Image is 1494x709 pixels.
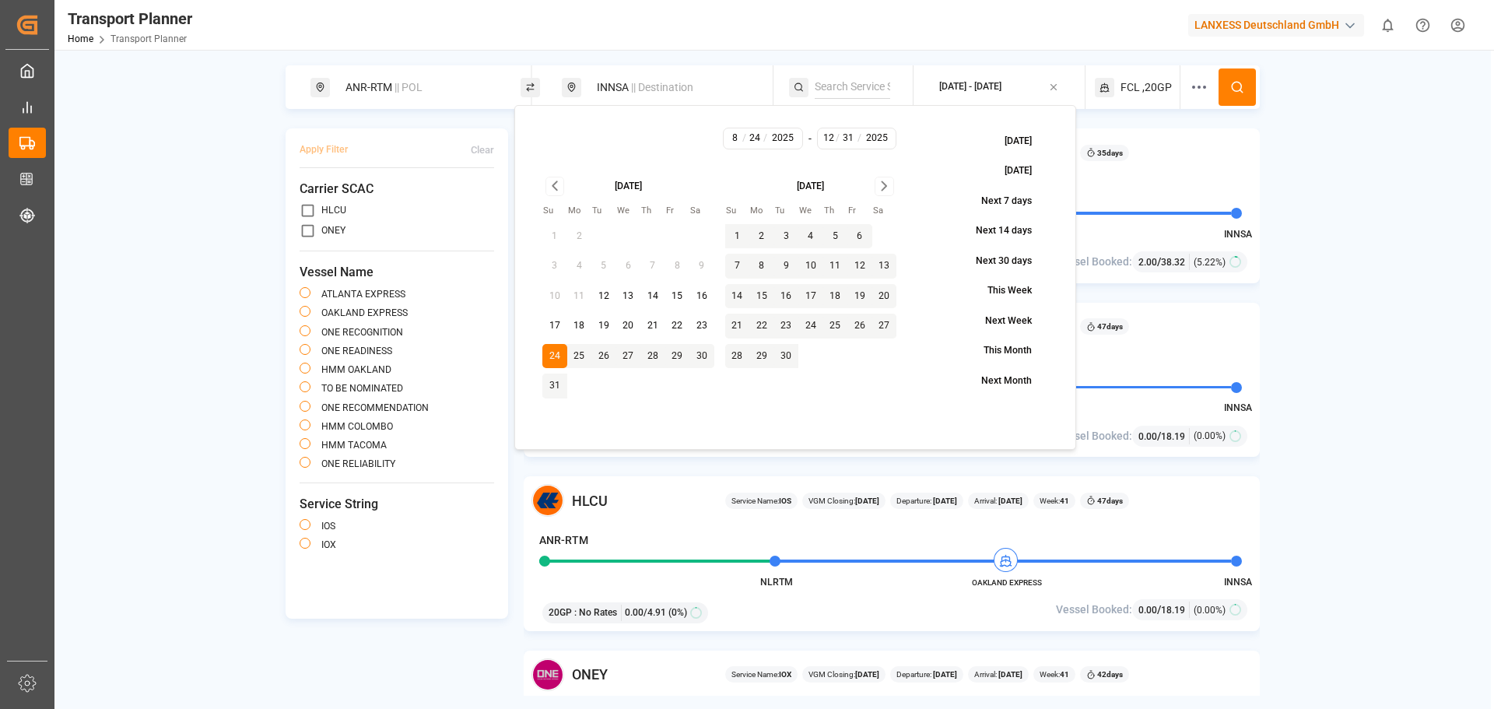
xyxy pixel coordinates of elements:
b: [DATE] [997,670,1022,679]
button: 4 [798,224,823,249]
th: Tuesday [774,204,799,219]
th: Friday [847,204,872,219]
th: Thursday [823,204,848,219]
div: [DATE] - [DATE] [939,80,1001,94]
label: HMM OAKLAND [321,365,391,374]
button: 29 [749,344,774,369]
b: [DATE] [997,497,1022,505]
button: 13 [872,254,897,279]
span: ONEY [572,664,608,685]
button: 19 [591,314,616,339]
button: 15 [665,284,690,309]
input: YYYY [861,132,893,146]
label: HMM TACOMA [321,440,387,450]
button: This Month [948,338,1048,365]
button: 18 [823,284,848,309]
button: 3 [774,224,799,249]
th: Wednesday [616,204,641,219]
input: M [727,132,743,146]
span: / [836,132,840,146]
button: This Week [952,278,1048,305]
button: 5 [823,224,848,249]
button: 14 [640,284,665,309]
span: Vessel Booked: [1056,428,1132,444]
label: IOS [321,521,335,531]
button: 13 [616,284,641,309]
div: [DATE] [797,180,824,194]
button: Next 14 days [940,218,1048,245]
span: ,20GP [1142,79,1172,96]
label: ONE RELIABILITY [321,459,395,469]
button: 24 [542,344,567,369]
span: 0.00 [1138,431,1157,442]
span: Vessel Booked: [1056,602,1132,618]
button: Next Month [945,367,1048,395]
th: Saturday [689,204,714,219]
div: / [1138,602,1190,618]
span: Service Name: [731,495,791,507]
button: Help Center [1405,8,1440,43]
button: show 0 new notifications [1370,8,1405,43]
span: Vessel Name [300,263,494,282]
b: 35 days [1097,149,1123,157]
button: 22 [749,314,774,339]
button: 28 [640,344,665,369]
button: 12 [847,254,872,279]
button: Next Week [949,307,1048,335]
span: 18.19 [1161,431,1185,442]
span: 2.00 [1138,257,1157,268]
div: ANR-RTM [336,73,504,102]
b: [DATE] [855,497,879,505]
b: [DATE] [855,670,879,679]
span: / [857,132,861,146]
span: 38.32 [1161,257,1185,268]
button: 27 [616,344,641,369]
label: ONE RECOMMENDATION [321,403,429,412]
input: Search Service String [815,75,890,99]
span: || Destination [631,81,693,93]
button: 11 [823,254,848,279]
div: Transport Planner [68,7,192,30]
button: Go to next month [875,177,894,196]
button: LANXESS Deutschland GmbH [1188,10,1370,40]
button: 18 [567,314,592,339]
button: 15 [749,284,774,309]
span: INNSA [1224,229,1252,240]
span: (0%) [668,605,687,619]
span: FCL [1120,79,1140,96]
span: || POL [395,81,423,93]
th: Tuesday [591,204,616,219]
label: HMM COLOMBO [321,422,393,431]
button: 17 [542,314,567,339]
button: 30 [774,344,799,369]
th: Friday [665,204,690,219]
span: 20GP [549,605,572,619]
span: (0.00%) [1194,603,1226,617]
b: 41 [1060,670,1069,679]
label: ATLANTA EXPRESS [321,290,405,299]
button: 16 [774,284,799,309]
img: Carrier [531,484,564,517]
b: 47 days [1097,497,1123,505]
button: 7 [725,254,750,279]
button: 24 [798,314,823,339]
label: OAKLAND EXPRESS [321,308,408,318]
button: 25 [823,314,848,339]
span: Departure: [896,495,957,507]
button: 20 [616,314,641,339]
button: 25 [567,344,592,369]
button: 2 [749,224,774,249]
th: Thursday [640,204,665,219]
button: 27 [872,314,897,339]
span: : No Rates [574,605,617,619]
button: [DATE] [969,158,1048,185]
div: LANXESS Deutschland GmbH [1188,14,1364,37]
button: 8 [749,254,774,279]
button: 10 [798,254,823,279]
label: ONE RECOGNITION [321,328,403,337]
span: 0.00 [1138,605,1157,616]
span: NLRTM [760,577,793,588]
input: D [839,132,858,146]
button: 21 [725,314,750,339]
label: HLCU [321,205,346,215]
